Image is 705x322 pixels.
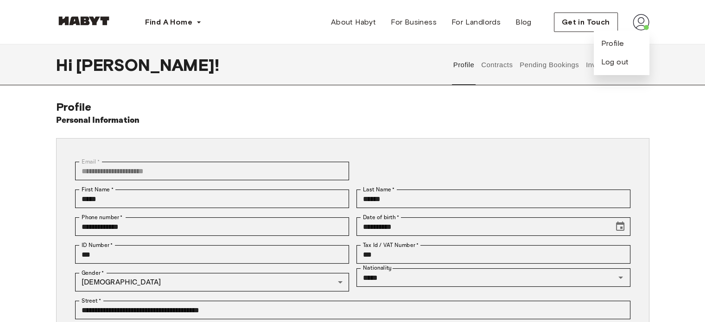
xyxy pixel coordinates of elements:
[584,44,614,85] button: Invoices
[82,269,104,277] label: Gender
[508,13,539,32] a: Blog
[452,44,476,85] button: Profile
[331,17,376,28] span: About Habyt
[56,55,76,75] span: Hi
[562,17,610,28] span: Get in Touch
[611,217,629,236] button: Choose date, selected date is Jul 12, 2003
[614,271,627,284] button: Open
[554,13,618,32] button: Get in Touch
[601,57,629,68] button: Log out
[363,241,419,249] label: Tax Id / VAT Number
[450,44,649,85] div: user profile tabs
[82,213,123,221] label: Phone number
[519,44,580,85] button: Pending Bookings
[515,17,532,28] span: Blog
[82,185,114,194] label: First Name
[451,17,501,28] span: For Landlords
[633,14,649,31] img: avatar
[444,13,508,32] a: For Landlords
[56,100,92,114] span: Profile
[324,13,383,32] a: About Habyt
[145,17,192,28] span: Find A Home
[480,44,514,85] button: Contracts
[138,13,209,32] button: Find A Home
[82,158,100,166] label: Email
[383,13,444,32] a: For Business
[391,17,437,28] span: For Business
[363,185,395,194] label: Last Name
[75,273,349,291] div: [DEMOGRAPHIC_DATA]
[82,241,113,249] label: ID Number
[82,297,101,305] label: Street
[76,55,219,75] span: [PERSON_NAME] !
[75,162,349,180] div: You can't change your email address at the moment. Please reach out to customer support in case y...
[363,213,399,221] label: Date of birth
[363,264,392,272] label: Nationality
[56,114,140,127] h6: Personal Information
[601,38,624,49] a: Profile
[56,16,112,25] img: Habyt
